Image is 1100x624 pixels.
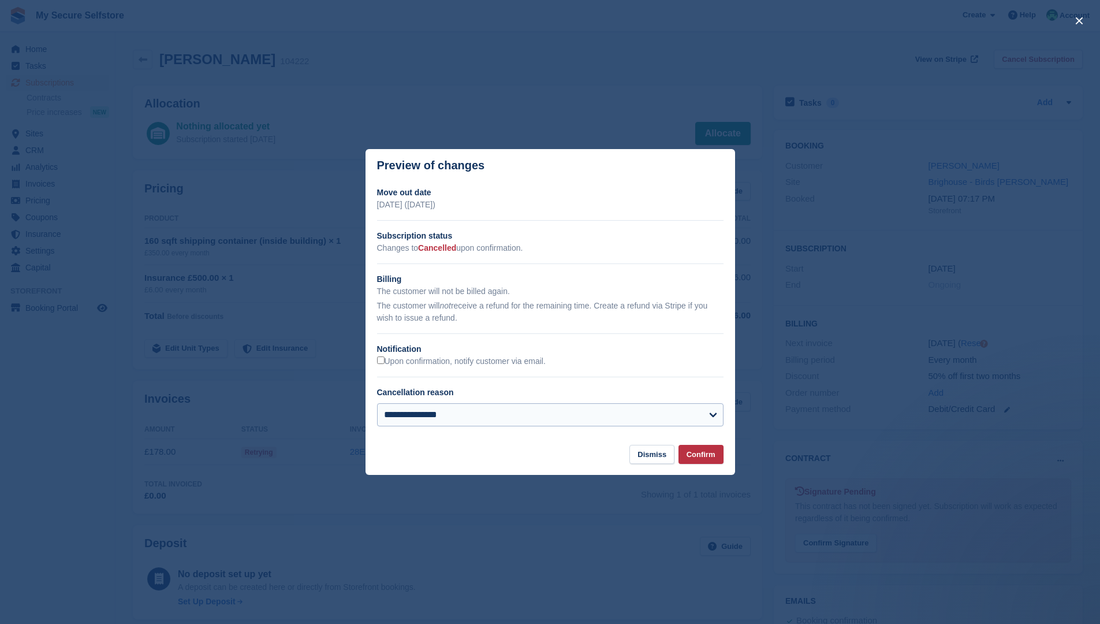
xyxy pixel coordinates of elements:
em: not [439,301,450,310]
label: Cancellation reason [377,388,454,397]
span: Cancelled [418,243,456,252]
h2: Move out date [377,187,724,199]
p: The customer will receive a refund for the remaining time. Create a refund via Stripe if you wish... [377,300,724,324]
p: The customer will not be billed again. [377,285,724,298]
label: Upon confirmation, notify customer via email. [377,356,546,367]
p: Changes to upon confirmation. [377,242,724,254]
button: close [1070,12,1088,30]
button: Confirm [678,445,724,464]
h2: Billing [377,273,724,285]
h2: Subscription status [377,230,724,242]
button: Dismiss [629,445,674,464]
p: Preview of changes [377,159,485,172]
input: Upon confirmation, notify customer via email. [377,356,385,364]
h2: Notification [377,343,724,355]
p: [DATE] ([DATE]) [377,199,724,211]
